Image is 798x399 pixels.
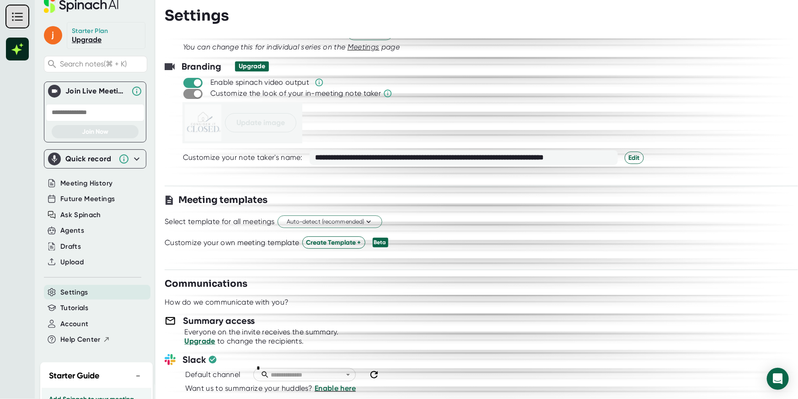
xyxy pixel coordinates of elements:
[60,257,84,268] button: Upload
[165,7,229,24] h3: Settings
[60,241,81,252] button: Drafts
[52,125,139,138] button: Join Now
[225,113,296,132] button: Update image
[165,277,247,291] h3: Communications
[60,210,101,220] button: Ask Spinach
[49,370,99,382] h2: Starter Guide
[185,337,215,345] a: Upgrade
[629,153,640,163] span: Edit
[315,383,356,394] button: Enable here
[348,43,380,51] span: Meetings
[48,82,142,100] div: Join Live MeetingJoin Live Meeting
[60,225,84,236] button: Agents
[185,383,315,394] div: Want us to summarize your huddles?
[236,117,285,128] span: Update image
[767,368,789,390] div: Open Intercom Messenger
[625,152,644,164] button: Edit
[50,87,59,96] img: Join Live Meeting
[165,298,289,307] div: How do we communicate with you?
[315,384,356,393] span: Enable here
[60,194,115,204] button: Future Meetings
[210,89,381,98] div: Customize the look of your in-meeting note taker
[287,218,373,226] span: Auto-detect (recommended)
[44,26,62,44] span: j
[182,353,262,366] h3: Slack
[239,62,265,71] div: Upgrade
[182,60,221,73] h3: Branding
[165,217,275,226] div: Select template for all meetings
[132,369,144,383] button: −
[178,193,268,207] h3: Meeting templates
[343,370,353,380] button: Open
[60,303,88,313] button: Tutorials
[65,154,114,164] div: Quick record
[185,337,798,346] div: to change the recipients.
[72,27,108,35] div: Starter Plan
[72,35,102,44] a: Upgrade
[65,87,127,96] div: Join Live Meeting
[165,238,300,247] div: Customize your own meeting template
[183,153,303,162] div: Customize your note taker's name:
[60,319,88,329] button: Account
[210,78,309,87] div: Enable spinach video output
[373,238,388,247] div: Beta
[278,216,382,228] button: Auto-detect (recommended)
[185,104,221,141] img: picture
[185,370,241,379] div: Default channel
[60,334,101,345] span: Help Center
[183,43,400,51] i: You can change this for individual series on the page
[60,178,112,189] button: Meeting History
[60,334,110,345] button: Help Center
[348,42,380,53] button: Meetings
[302,236,365,249] button: Create Template +
[183,314,255,328] h3: Summary access
[185,328,798,337] div: Everyone on the invite receives the summary.
[306,238,361,247] span: Create Template +
[60,287,88,298] button: Settings
[48,150,142,168] div: Quick record
[60,60,145,68] span: Search notes (⌘ + K)
[82,128,108,136] span: Join Now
